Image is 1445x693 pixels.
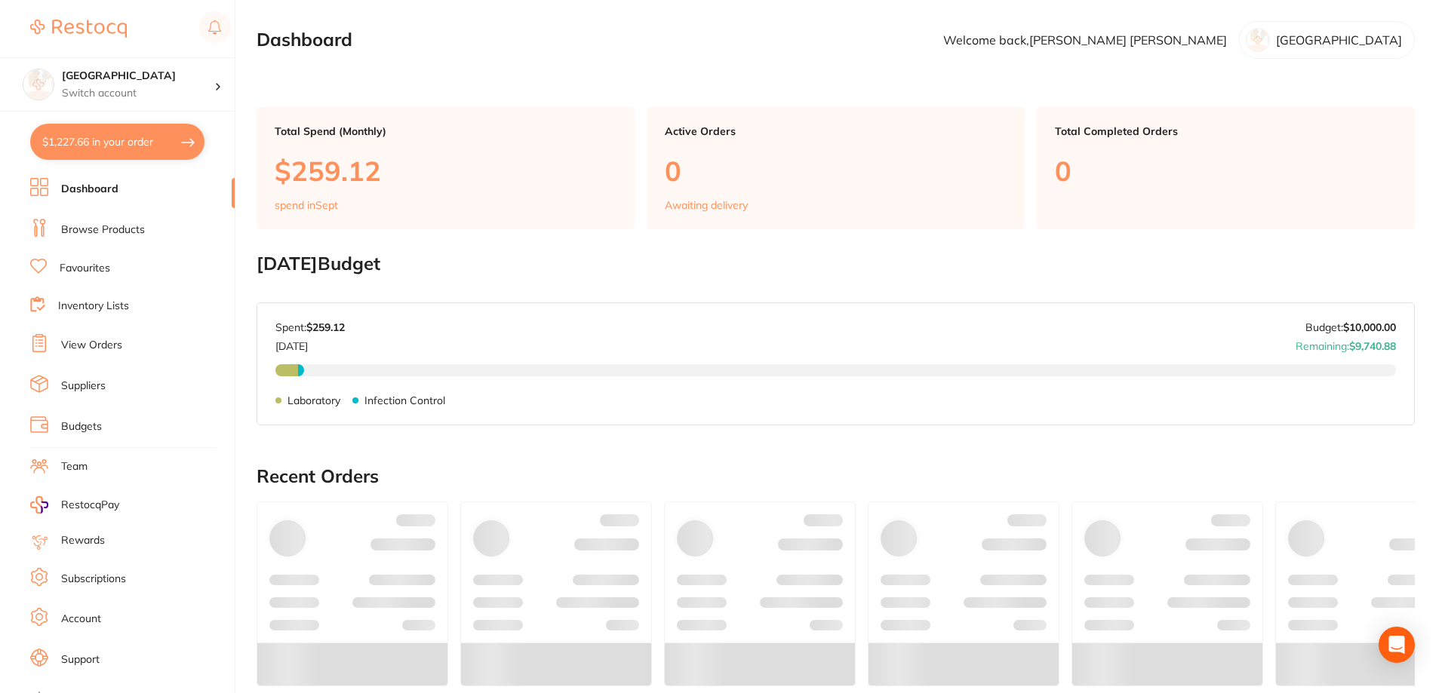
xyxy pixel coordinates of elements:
a: Budgets [61,419,102,434]
a: Browse Products [61,222,145,238]
strong: $10,000.00 [1343,320,1396,334]
p: $259.12 [275,155,616,186]
h2: [DATE] Budget [257,253,1415,274]
p: Active Orders [665,125,1007,137]
p: Total Spend (Monthly) [275,125,616,137]
a: Restocq Logo [30,11,127,46]
p: Switch account [62,86,214,101]
a: RestocqPay [30,496,119,514]
a: Total Completed Orders0 [1037,107,1415,229]
a: Account [61,612,101,627]
span: RestocqPay [61,498,119,513]
a: Dashboard [61,182,118,197]
a: Team [61,459,88,474]
a: Support [61,652,100,667]
h2: Recent Orders [257,466,1415,487]
a: View Orders [61,338,122,353]
img: Katoomba Dental Centre [23,69,54,100]
p: Budget: [1305,321,1396,333]
p: Remaining: [1296,334,1396,352]
p: Spent: [275,321,345,333]
button: $1,227.66 in your order [30,124,204,160]
p: Welcome back, [PERSON_NAME] [PERSON_NAME] [943,33,1227,47]
h2: Dashboard [257,29,352,51]
p: Awaiting delivery [665,199,748,211]
a: Favourites [60,261,110,276]
a: Suppliers [61,379,106,394]
strong: $9,740.88 [1349,339,1396,353]
strong: $259.12 [306,320,345,334]
p: 0 [665,155,1007,186]
img: Restocq Logo [30,20,127,38]
a: Total Spend (Monthly)$259.12spend inSept [257,107,635,229]
h4: Katoomba Dental Centre [62,69,214,84]
p: Infection Control [364,394,445,406]
p: [DATE] [275,334,345,352]
a: Inventory Lists [58,299,129,314]
p: [GEOGRAPHIC_DATA] [1276,33,1402,47]
a: Subscriptions [61,572,126,587]
p: Total Completed Orders [1055,125,1397,137]
div: Open Intercom Messenger [1379,627,1415,663]
p: spend in Sept [275,199,338,211]
img: RestocqPay [30,496,48,514]
p: Laboratory [287,394,340,406]
p: 0 [1055,155,1397,186]
a: Rewards [61,533,105,548]
a: Active Orders0Awaiting delivery [647,107,1025,229]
